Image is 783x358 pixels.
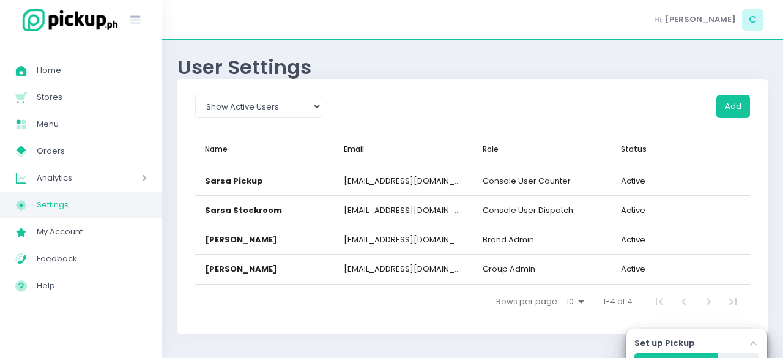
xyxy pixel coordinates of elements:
span: brand admin [483,234,534,245]
span: Settings [37,197,147,213]
div: User Settings [177,55,768,79]
span: console user dispatch [483,204,573,216]
span: C [742,9,763,31]
div: Role [483,146,499,153]
div: Active [621,204,645,217]
button: First Page [647,289,672,314]
span: 1-4 of 4 [603,296,633,308]
button: Add [716,95,750,118]
span: My Account [37,224,147,240]
div: Active [621,234,645,246]
div: Email [344,146,364,153]
div: [EMAIL_ADDRESS][DOMAIN_NAME] [344,263,463,275]
button: Previous Page [672,289,696,314]
span: Stores [37,89,147,105]
span: Feedback [37,251,147,267]
button: Next Page [696,289,721,314]
span: Hi, [654,13,663,26]
div: Sarsa Stockroom [205,204,282,217]
div: Status [621,146,647,153]
div: [PERSON_NAME] [205,263,277,275]
span: console user counter [483,175,571,187]
span: Rows per page: [496,296,559,308]
div: Sarsa Pickup [205,175,263,187]
div: Active [621,175,645,187]
span: Help [37,278,147,294]
button: Last Page [721,289,745,314]
span: Orders [37,143,147,159]
img: logo [15,7,119,33]
div: [EMAIL_ADDRESS][DOMAIN_NAME] [344,204,463,217]
div: Active [621,263,645,275]
div: [PERSON_NAME] [205,234,277,246]
label: Set up Pickup [634,337,695,349]
div: [EMAIL_ADDRESS][DOMAIN_NAME] [344,175,463,187]
span: Analytics [37,170,107,186]
div: Name [205,146,228,153]
span: Home [37,62,147,78]
span: [PERSON_NAME] [665,13,736,26]
div: [EMAIL_ADDRESS][DOMAIN_NAME] [344,234,463,246]
select: Rows per page: [562,294,588,309]
span: group admin [483,263,535,275]
span: Menu [37,116,147,132]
